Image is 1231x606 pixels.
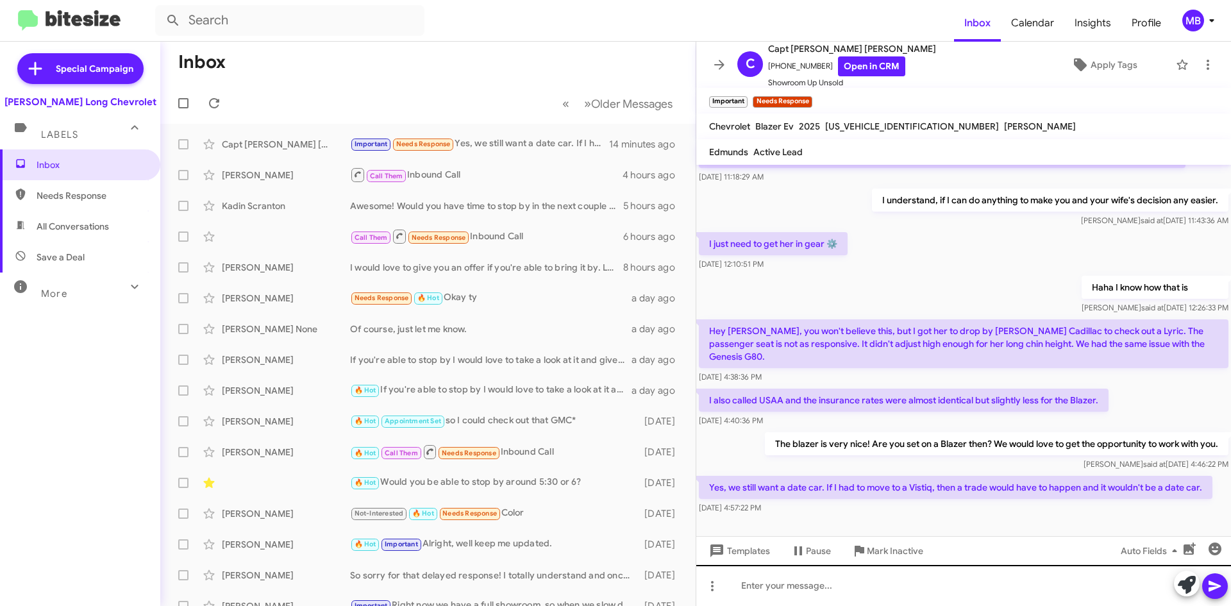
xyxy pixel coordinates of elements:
[562,96,569,112] span: «
[709,121,750,132] span: Chevrolet
[417,294,439,302] span: 🔥 Hot
[591,97,673,111] span: Older Messages
[872,189,1228,212] p: I understand, if I can do anything to make you and your wife's decision any easier.
[355,417,376,425] span: 🔥 Hot
[707,539,770,562] span: Templates
[222,169,350,181] div: [PERSON_NAME]
[755,121,794,132] span: Blazer Ev
[699,319,1228,368] p: Hey [PERSON_NAME], you won't believe this, but I got her to drop by [PERSON_NAME] Cadillac to che...
[222,384,350,397] div: [PERSON_NAME]
[623,169,685,181] div: 4 hours ago
[350,228,623,244] div: Inbound Call
[638,569,685,582] div: [DATE]
[41,288,67,299] span: More
[1084,459,1228,469] span: [PERSON_NAME] [DATE] 4:46:22 PM
[355,233,388,242] span: Call Them
[576,90,680,117] button: Next
[699,232,848,255] p: I just need to get her in gear ⚙️
[696,539,780,562] button: Templates
[370,172,403,180] span: Call Them
[56,62,133,75] span: Special Campaign
[768,56,936,76] span: [PHONE_NUMBER]
[222,446,350,459] div: [PERSON_NAME]
[355,140,388,148] span: Important
[37,251,85,264] span: Save a Deal
[222,415,350,428] div: [PERSON_NAME]
[699,259,764,269] span: [DATE] 12:10:51 PM
[350,414,638,428] div: so I could check out that GMC*
[638,446,685,459] div: [DATE]
[155,5,424,36] input: Search
[412,509,434,518] span: 🔥 Hot
[355,478,376,487] span: 🔥 Hot
[555,90,680,117] nav: Page navigation example
[222,199,350,212] div: Kadin Scranton
[1038,53,1169,76] button: Apply Tags
[584,96,591,112] span: »
[768,41,936,56] span: Capt [PERSON_NAME] [PERSON_NAME]
[350,475,638,490] div: Would you be able to stop by around 5:30 or 6?
[699,172,764,181] span: [DATE] 11:18:29 AM
[753,146,803,158] span: Active Lead
[396,140,451,148] span: Needs Response
[623,230,685,243] div: 6 hours ago
[222,261,350,274] div: [PERSON_NAME]
[1121,539,1182,562] span: Auto Fields
[178,52,226,72] h1: Inbox
[350,261,623,274] div: I would love to give you an offer if you're able to bring it by. Let me know what time works best.
[1143,459,1166,469] span: said at
[442,509,497,518] span: Needs Response
[746,54,755,74] span: C
[806,539,831,562] span: Pause
[838,56,905,76] a: Open in CRM
[17,53,144,84] a: Special Campaign
[37,189,146,202] span: Needs Response
[350,506,638,521] div: Color
[355,294,409,302] span: Needs Response
[709,146,748,158] span: Edmunds
[222,538,350,551] div: [PERSON_NAME]
[632,384,685,397] div: a day ago
[954,4,1001,42] a: Inbox
[385,417,441,425] span: Appointment Set
[632,292,685,305] div: a day ago
[1001,4,1064,42] a: Calendar
[699,389,1109,412] p: I also called USAA and the insurance rates were almost identical but slightly less for the Blazer.
[385,449,418,457] span: Call Them
[41,129,78,140] span: Labels
[699,503,761,512] span: [DATE] 4:57:22 PM
[699,372,762,382] span: [DATE] 4:38:36 PM
[841,539,934,562] button: Mark Inactive
[699,476,1212,499] p: Yes, we still want a date car. If I had to move to a Vistiq, then a trade would have to happen an...
[350,537,638,551] div: Alright, well keep me updated.
[222,292,350,305] div: [PERSON_NAME]
[765,432,1228,455] p: The blazer is very nice! Are you set on a Blazer then? We would love to get the opportunity to wo...
[37,158,146,171] span: Inbox
[350,383,632,398] div: If you're able to stop by I would love to take a look at it and give you an offer!
[1121,4,1171,42] a: Profile
[1082,276,1228,299] p: Haha I know how that is
[355,449,376,457] span: 🔥 Hot
[222,323,350,335] div: [PERSON_NAME] None
[385,540,418,548] span: Important
[350,137,609,151] div: Yes, we still want a date car. If I had to move to a Vistiq, then a trade would have to happen an...
[350,290,632,305] div: Okay ty
[222,353,350,366] div: [PERSON_NAME]
[632,323,685,335] div: a day ago
[222,138,350,151] div: Capt [PERSON_NAME] [PERSON_NAME]
[1091,53,1137,76] span: Apply Tags
[638,476,685,489] div: [DATE]
[699,416,763,425] span: [DATE] 4:40:36 PM
[1004,121,1076,132] span: [PERSON_NAME]
[623,199,685,212] div: 5 hours ago
[709,96,748,108] small: Important
[1082,303,1228,312] span: [PERSON_NAME] [DATE] 12:26:33 PM
[1182,10,1204,31] div: MB
[222,569,350,582] div: [PERSON_NAME]
[623,261,685,274] div: 8 hours ago
[222,507,350,520] div: [PERSON_NAME]
[609,138,685,151] div: 14 minutes ago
